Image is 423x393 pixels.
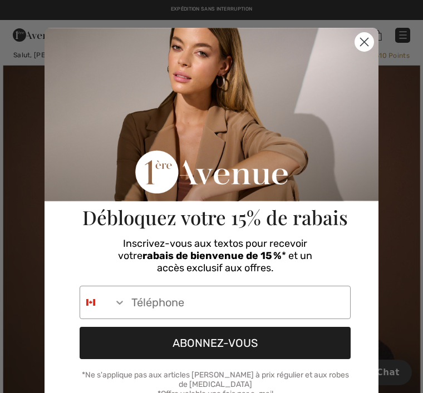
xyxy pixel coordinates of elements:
span: Inscrivez-vous aux textos pour recevoir votre * et un accès exclusif aux offres. [118,237,312,274]
button: Search Countries [80,286,126,319]
button: Close dialog [355,32,374,52]
img: Canada [86,298,95,307]
span: rabais de bienvenue de 15 % [142,250,282,262]
button: ABONNEZ-VOUS [80,327,351,359]
input: Téléphone [126,286,350,319]
span: Débloquez votre 15% de rabais [82,204,348,230]
span: *Ne s'applique pas aux articles [PERSON_NAME] à prix régulier et aux robes de [MEDICAL_DATA] [82,370,349,389]
span: Chat [26,8,49,18]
